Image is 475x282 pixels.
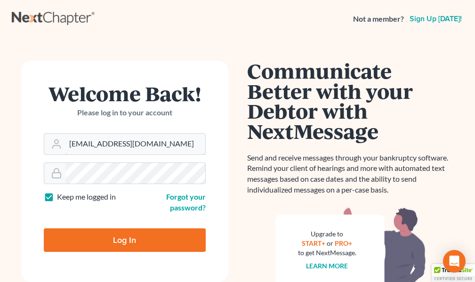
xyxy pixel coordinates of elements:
div: Open Intercom Messenger [443,250,466,273]
a: PRO+ [335,239,352,247]
p: Send and receive messages through your bankruptcy software. Remind your client of hearings and mo... [247,153,454,195]
a: START+ [302,239,325,247]
h1: Communicate Better with your Debtor with NextMessage [247,61,454,141]
span: or [327,239,333,247]
a: Sign up [DATE]! [408,15,464,23]
div: to get NextMessage. [298,248,356,258]
strong: Not a member? [353,14,404,24]
div: TrustedSite Certified [432,264,475,282]
label: Keep me logged in [57,192,116,202]
a: Forgot your password? [166,192,206,212]
p: Please log in to your account [44,107,206,118]
input: Log In [44,228,206,252]
h1: Welcome Back! [44,83,206,104]
input: Email Address [65,134,205,154]
a: Learn more [306,262,348,270]
div: Upgrade to [298,229,356,239]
